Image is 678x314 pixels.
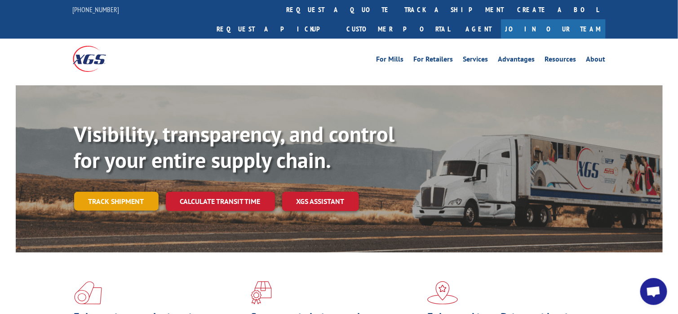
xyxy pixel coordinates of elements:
[74,281,102,305] img: xgs-icon-total-supply-chain-intelligence-red
[377,56,404,66] a: For Mills
[501,19,606,39] a: Join Our Team
[210,19,340,39] a: Request a pickup
[545,56,576,66] a: Resources
[282,192,359,211] a: XGS ASSISTANT
[74,120,395,174] b: Visibility, transparency, and control for your entire supply chain.
[427,281,458,305] img: xgs-icon-flagship-distribution-model-red
[640,278,667,305] div: Open chat
[74,192,159,211] a: Track shipment
[463,56,488,66] a: Services
[414,56,453,66] a: For Retailers
[166,192,275,211] a: Calculate transit time
[586,56,606,66] a: About
[73,5,120,14] a: [PHONE_NUMBER]
[498,56,535,66] a: Advantages
[457,19,501,39] a: Agent
[251,281,272,305] img: xgs-icon-focused-on-flooring-red
[340,19,457,39] a: Customer Portal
